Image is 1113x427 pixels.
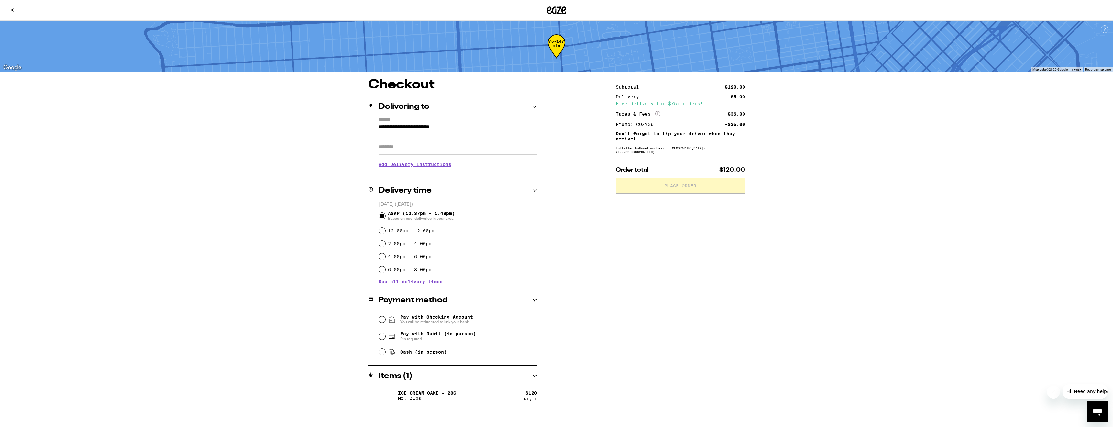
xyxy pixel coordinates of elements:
[400,320,473,325] span: You will be redirected to link your bank
[616,111,660,117] div: Taxes & Fees
[1087,401,1108,422] iframe: Button to launch messaging window
[4,5,47,10] span: Hi. Need any help?
[400,349,447,354] span: Cash (in person)
[616,131,745,141] p: Don't forget to tip your driver when they arrive!
[388,267,432,272] label: 6:00pm - 8:00pm
[616,122,658,127] div: Promo: COZY30
[388,228,435,233] label: 12:00pm - 2:00pm
[664,184,696,188] span: Place Order
[388,254,432,259] label: 4:00pm - 6:00pm
[728,112,745,116] div: $36.00
[548,39,565,63] div: 76-147 min
[400,331,476,336] span: Pay with Debit (in person)
[379,279,443,284] button: See all delivery times
[379,297,447,304] h2: Payment method
[616,85,644,89] div: Subtotal
[379,103,429,111] h2: Delivering to
[1032,68,1068,71] span: Map data ©2025 Google
[731,95,745,99] div: $5.00
[379,372,413,380] h2: Items ( 1 )
[379,172,537,177] p: We'll contact you at [PHONE_NUMBER] when we arrive
[616,95,644,99] div: Delivery
[719,167,745,173] span: $120.00
[525,390,537,396] div: $ 120
[398,390,456,396] p: Ice Cream Cake - 28g
[398,396,456,401] p: Mr. Zips
[1085,68,1111,71] a: Report a map error
[379,187,432,195] h2: Delivery time
[725,122,745,127] div: -$36.00
[379,201,537,208] p: [DATE] ([DATE])
[2,63,23,72] img: Google
[1072,68,1081,72] a: Terms
[400,336,476,342] span: Pin required
[725,85,745,89] div: $120.00
[616,146,745,154] div: Fulfilled by Hometown Heart ([GEOGRAPHIC_DATA]) (Lic# C9-0000295-LIC )
[616,101,745,106] div: Free delivery for $75+ orders!
[388,216,455,221] span: Based on past deliveries in your area
[616,178,745,194] button: Place Order
[400,314,473,325] span: Pay with Checking Account
[524,397,537,401] div: Qty: 1
[388,241,432,246] label: 2:00pm - 4:00pm
[1063,384,1108,399] iframe: Message from company
[1047,386,1060,399] iframe: Close message
[2,63,23,72] a: Open this area in Google Maps (opens a new window)
[379,387,397,405] img: Ice Cream Cake - 28g
[616,167,649,173] span: Order total
[388,211,455,221] span: ASAP (12:37pm - 1:48pm)
[379,157,537,172] h3: Add Delivery Instructions
[368,78,537,91] h1: Checkout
